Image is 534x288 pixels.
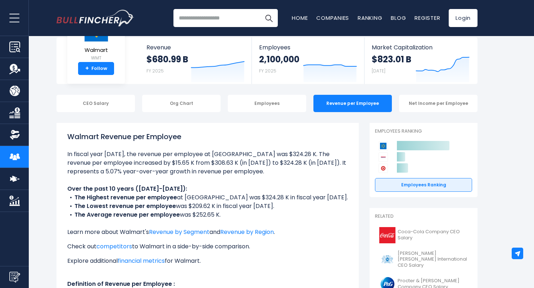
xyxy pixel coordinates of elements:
h1: Walmart Revenue per Employee [67,131,348,142]
a: Login [449,9,478,27]
a: +Follow [78,62,114,75]
div: Employees [228,95,306,112]
a: competitors [96,242,132,251]
p: Related [375,213,472,220]
span: Employees [259,44,357,51]
img: Target Corporation competitors logo [379,164,388,173]
a: Register [415,14,440,22]
a: Companies [316,14,349,22]
b: The Average revenue per employee [74,211,180,219]
p: Check out to Walmart in a side-by-side comparison. [67,242,348,251]
p: Explore additional for Walmart. [67,257,348,265]
div: CEO Salary [56,95,135,112]
button: Search [260,9,278,27]
span: Coca-Cola Company CEO Salary [398,229,468,241]
a: Coca-Cola Company CEO Salary [375,225,472,245]
strong: + [85,65,89,72]
img: Bullfincher logo [56,10,134,26]
a: [PERSON_NAME] [PERSON_NAME] International CEO Salary [375,249,472,271]
li: at [GEOGRAPHIC_DATA] was $324.28 K in fiscal year [DATE]. [67,193,348,202]
div: Net Income per Employee [399,95,478,112]
a: Blog [391,14,406,22]
img: KO logo [379,227,395,243]
small: FY 2025 [146,68,164,74]
span: Market Capitalization [372,44,470,51]
a: financial metrics [118,257,165,265]
li: was $252.65 K. [67,211,348,219]
strong: 2,100,000 [259,54,299,65]
a: Revenue by Region [220,228,274,236]
p: Learn more about Walmart's and . [67,228,348,236]
li: In fiscal year [DATE], the revenue per employee at [GEOGRAPHIC_DATA] was $324.28 K. The revenue p... [67,150,348,176]
a: Home [292,14,308,22]
span: Walmart [83,47,109,53]
p: Employees Ranking [375,128,472,134]
a: Employees Ranking [375,178,472,192]
a: Walmart WMT [83,17,109,62]
span: [PERSON_NAME] [PERSON_NAME] International CEO Salary [398,251,468,269]
img: Ownership [9,129,20,140]
small: [DATE] [372,68,385,74]
div: Org Chart [142,95,221,112]
a: Go to homepage [56,10,134,26]
img: Walmart competitors logo [379,141,388,151]
a: Ranking [358,14,382,22]
small: FY 2025 [259,68,276,74]
strong: $680.99 B [146,54,188,65]
b: Definition of Revenue per Employee : [67,280,175,288]
strong: $823.01 B [372,54,411,65]
a: Employees 2,100,000 FY 2025 [252,37,364,84]
a: Revenue by Segment [149,228,209,236]
span: Revenue [146,44,245,51]
img: PM logo [379,251,395,267]
a: Revenue $680.99 B FY 2025 [139,37,252,84]
b: Over the past 10 years ([DATE]-[DATE]): [67,185,187,193]
img: Costco Wholesale Corporation competitors logo [379,152,388,162]
small: WMT [83,55,109,61]
div: Revenue per Employee [313,95,392,112]
b: The Lowest revenue per employee [74,202,176,210]
b: The Highest revenue per employee [74,193,177,201]
a: Market Capitalization $823.01 B [DATE] [365,37,477,84]
li: was $209.62 K in fiscal year [DATE]. [67,202,348,211]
